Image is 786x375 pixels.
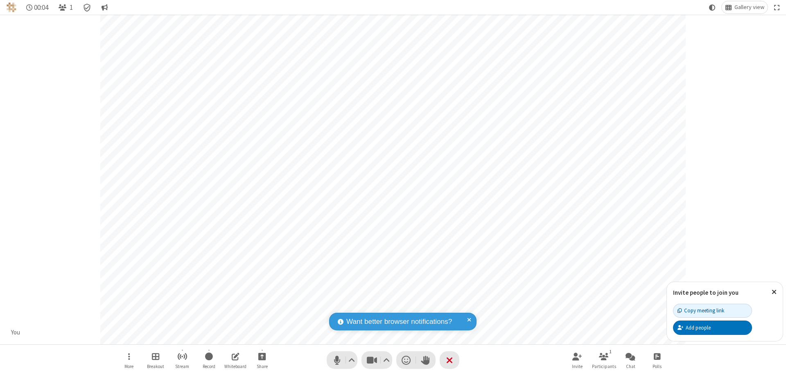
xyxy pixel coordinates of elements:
button: Fullscreen [771,1,783,14]
span: Gallery view [734,4,764,11]
label: Invite people to join you [673,289,739,296]
button: Start recording [196,348,221,372]
button: Close popover [766,282,783,302]
span: Share [257,364,268,369]
span: Want better browser notifications? [346,316,452,327]
span: More [124,364,133,369]
button: Mute (⌘+Shift+A) [327,351,357,369]
button: Open participant list [55,1,76,14]
button: Open menu [117,348,141,372]
span: Stream [175,364,189,369]
button: Open poll [645,348,669,372]
div: Meeting details Encryption enabled [79,1,95,14]
button: Add people [673,321,752,334]
span: Chat [626,364,635,369]
button: Audio settings [346,351,357,369]
img: QA Selenium DO NOT DELETE OR CHANGE [7,2,16,12]
button: Change layout [722,1,768,14]
span: Participants [592,364,616,369]
button: Send a reaction [396,351,416,369]
button: Invite participants (⌘+Shift+I) [565,348,589,372]
span: Breakout [147,364,164,369]
button: Raise hand [416,351,436,369]
button: Open chat [618,348,643,372]
div: You [8,328,23,337]
div: Copy meeting link [678,307,724,314]
button: Start sharing [250,348,274,372]
button: Manage Breakout Rooms [143,348,168,372]
span: 1 [70,4,73,11]
div: 1 [607,348,614,355]
button: Copy meeting link [673,304,752,318]
span: Polls [653,364,662,369]
button: Open participant list [592,348,616,372]
button: Conversation [98,1,111,14]
button: Open shared whiteboard [223,348,248,372]
button: Stop video (⌘+Shift+V) [361,351,392,369]
span: Whiteboard [224,364,246,369]
span: Invite [572,364,583,369]
div: Timer [23,1,52,14]
button: End or leave meeting [440,351,459,369]
button: Using system theme [706,1,719,14]
span: Record [203,364,215,369]
button: Start streaming [170,348,194,372]
span: 00:04 [34,4,48,11]
button: Video setting [381,351,392,369]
